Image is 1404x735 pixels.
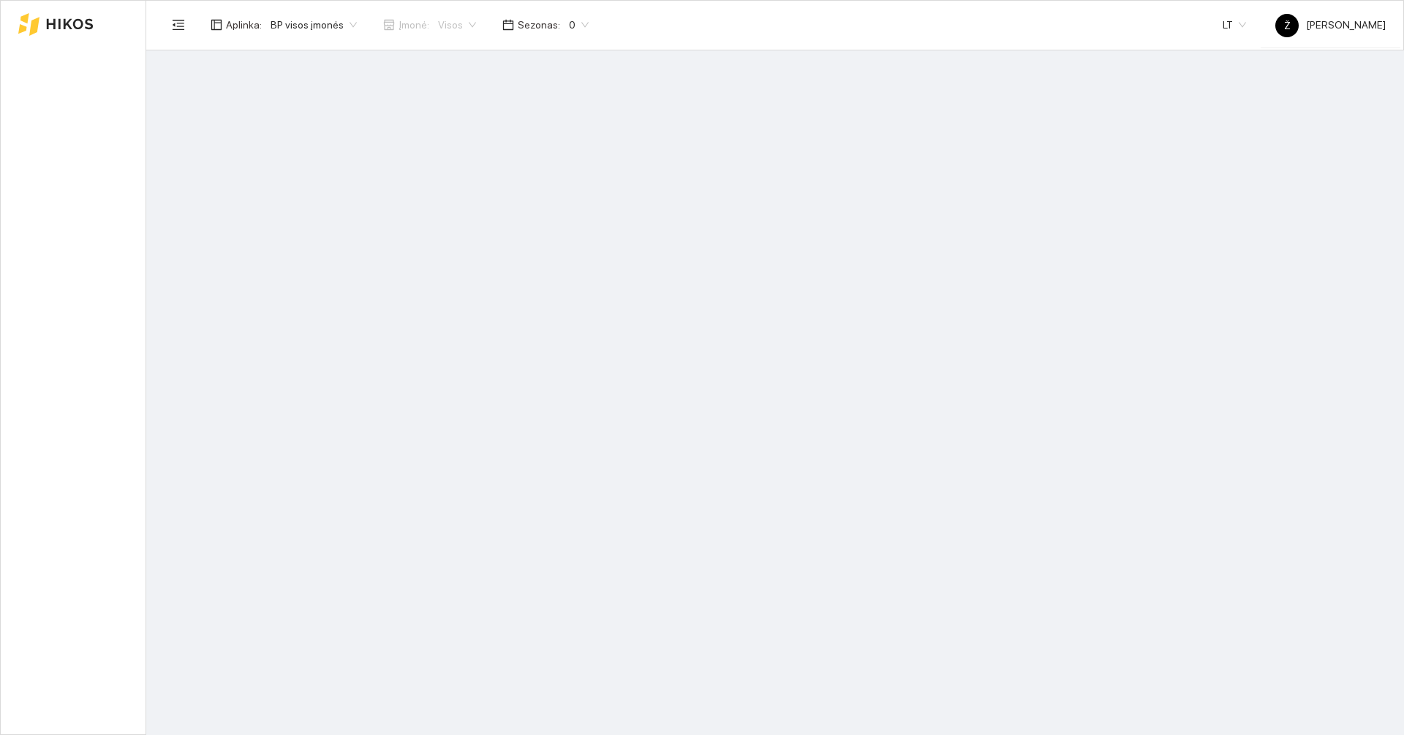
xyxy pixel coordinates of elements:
[226,17,262,33] span: Aplinka :
[502,19,514,31] span: calendar
[271,14,357,36] span: BP visos įmonės
[211,19,222,31] span: layout
[1284,14,1291,37] span: Ž
[172,18,185,31] span: menu-fold
[399,17,429,33] span: Įmonė :
[569,14,589,36] span: 0
[438,14,476,36] span: Visos
[1275,19,1386,31] span: [PERSON_NAME]
[518,17,560,33] span: Sezonas :
[383,19,395,31] span: shop
[164,10,193,39] button: menu-fold
[1223,14,1246,36] span: LT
